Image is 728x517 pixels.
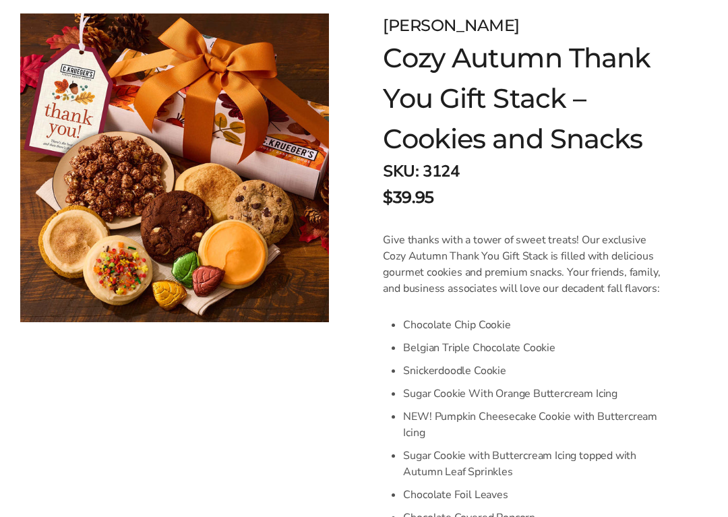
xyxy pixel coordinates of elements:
[403,359,661,382] li: Snickerdoodle Cookie
[403,483,661,506] li: Chocolate Foil Leaves
[383,185,433,210] span: $39.95
[403,313,661,336] li: Chocolate Chip Cookie
[403,405,661,444] li: NEW! Pumpkin Cheesecake Cookie with Buttercream Icing
[383,13,661,38] div: [PERSON_NAME]
[383,38,661,159] h1: Cozy Autumn Thank You Gift Stack – Cookies and Snacks
[383,232,661,297] p: Give thanks with a tower of sweet treats! Our exclusive Cozy Autumn Thank You Gift Stack is fille...
[11,466,140,506] iframe: Sign Up via Text for Offers
[423,160,459,182] span: 3124
[403,444,661,483] li: Sugar Cookie with Buttercream Icing topped with Autumn Leaf Sprinkles
[403,336,661,359] li: Belgian Triple Chocolate Cookie
[20,13,329,322] img: Cozy Autumn Thank You Gift Stack – Cookies and Snacks
[383,160,419,182] strong: SKU:
[403,382,661,405] li: Sugar Co okie With Orange Buttercream Icing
